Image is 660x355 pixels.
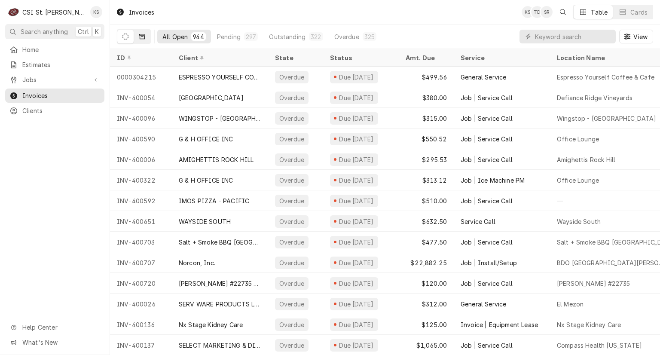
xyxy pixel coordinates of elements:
div: INV-400054 [110,87,172,108]
div: Overdue [278,238,305,247]
div: $313.12 [399,170,454,190]
div: Due [DATE] [338,114,375,123]
div: 297 [246,32,256,41]
div: Overdue [334,32,359,41]
a: Go to Jobs [5,73,104,87]
div: Due [DATE] [338,135,375,144]
div: Service Call [461,217,495,226]
div: General Service [461,73,506,82]
div: Client [179,53,260,62]
div: Due [DATE] [338,73,375,82]
div: 944 [193,32,204,41]
div: G & H OFFICE INC [179,176,233,185]
a: Go to What's New [5,335,104,349]
div: INV-400006 [110,149,172,170]
div: Due [DATE] [338,196,375,205]
div: Due [DATE] [338,93,375,102]
div: Norcon, Inc. [179,258,215,267]
span: What's New [22,338,99,347]
span: Ctrl [78,27,89,36]
span: Estimates [22,60,100,69]
div: $125.00 [399,314,454,335]
div: [GEOGRAPHIC_DATA] [179,93,244,102]
div: Job | Service Call [461,114,513,123]
a: Invoices [5,89,104,103]
div: $510.00 [399,190,454,211]
div: Wingstop - [GEOGRAPHIC_DATA] [557,114,656,123]
div: Overdue [278,93,305,102]
div: INV-400322 [110,170,172,190]
span: Clients [22,106,100,115]
div: Overdue [278,217,305,226]
div: Due [DATE] [338,238,375,247]
div: Amt. Due [406,53,445,62]
input: Keyword search [535,30,611,43]
div: INV-400590 [110,129,172,149]
div: Job | Service Call [461,238,513,247]
div: 322 [311,32,321,41]
div: KS [90,6,102,18]
div: Overdue [278,114,305,123]
span: View [632,32,649,41]
div: Outstanding [269,32,306,41]
div: Job | Service Call [461,341,513,350]
div: KS [522,6,534,18]
div: $312.00 [399,294,454,314]
div: ID [117,53,163,62]
div: INV-400026 [110,294,172,314]
div: Due [DATE] [338,258,375,267]
div: Overdue [278,258,305,267]
div: $22,882.25 [399,252,454,273]
div: $477.50 [399,232,454,252]
div: TD [531,6,543,18]
span: K [95,27,99,36]
div: Due [DATE] [338,176,375,185]
div: Kris Swearingen's Avatar [522,6,534,18]
div: Service [461,53,541,62]
div: Wayside South [557,217,601,226]
div: 0000304215 [110,67,172,87]
span: Home [22,45,100,54]
div: CSI St. [PERSON_NAME] [22,8,86,17]
a: Go to Help Center [5,320,104,334]
a: Estimates [5,58,104,72]
div: Overdue [278,279,305,288]
div: SR [541,6,553,18]
div: Stephani Roth's Avatar [541,6,553,18]
div: Invoice | Equipment Lease [461,320,538,329]
div: $380.00 [399,87,454,108]
div: Overdue [278,135,305,144]
div: INV-400707 [110,252,172,273]
div: Pending [217,32,241,41]
div: Amighettis Rock Hill [557,155,615,164]
div: Tim Devereux's Avatar [531,6,543,18]
div: Espresso Yourself Coffee & Cafe [557,73,654,82]
div: Job | Ice Machine PM [461,176,525,185]
div: Office Lounge [557,135,599,144]
div: INV-400703 [110,232,172,252]
div: SELECT MARKETING & DISTRIBUTING [179,341,261,350]
div: Status [330,53,390,62]
div: $120.00 [399,273,454,294]
div: All Open [162,32,188,41]
div: IMOS PIZZA - PACIFIC [179,196,249,205]
div: INV-400592 [110,190,172,211]
div: SERV WARE PRODUCTS LLC [179,300,261,309]
div: $315.00 [399,108,454,129]
span: Help Center [22,323,99,332]
div: Overdue [278,73,305,82]
div: Due [DATE] [338,300,375,309]
div: Overdue [278,300,305,309]
div: Due [DATE] [338,341,375,350]
div: WINGSTOP - [GEOGRAPHIC_DATA] [179,114,261,123]
div: Overdue [278,176,305,185]
div: Nx Stage Kidney Care [557,320,621,329]
div: $550.52 [399,129,454,149]
div: Salt + Smoke BBQ [GEOGRAPHIC_DATA] [179,238,261,247]
div: Job | Service Call [461,279,513,288]
div: Due [DATE] [338,217,375,226]
div: Overdue [278,341,305,350]
div: INV-400720 [110,273,172,294]
button: Open search [556,5,570,19]
div: Overdue [278,196,305,205]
